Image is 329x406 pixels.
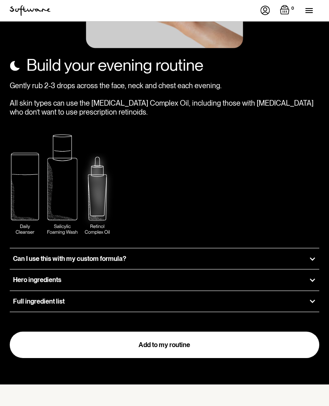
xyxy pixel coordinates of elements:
[10,5,50,16] a: home
[26,55,203,75] h2: Build your evening routine
[13,297,65,305] h3: Full ingredient list
[10,5,50,16] img: Software Logo
[13,255,126,263] h3: Can I use this with my custom formula?
[10,81,319,116] p: Gently rub 2-3 drops across the face, neck and chest each evening. All skin types can use the [ME...
[290,5,296,12] div: 0
[10,332,319,358] a: Add to my routine
[280,5,296,16] a: Open empty cart
[13,276,61,284] h3: Hero ingredients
